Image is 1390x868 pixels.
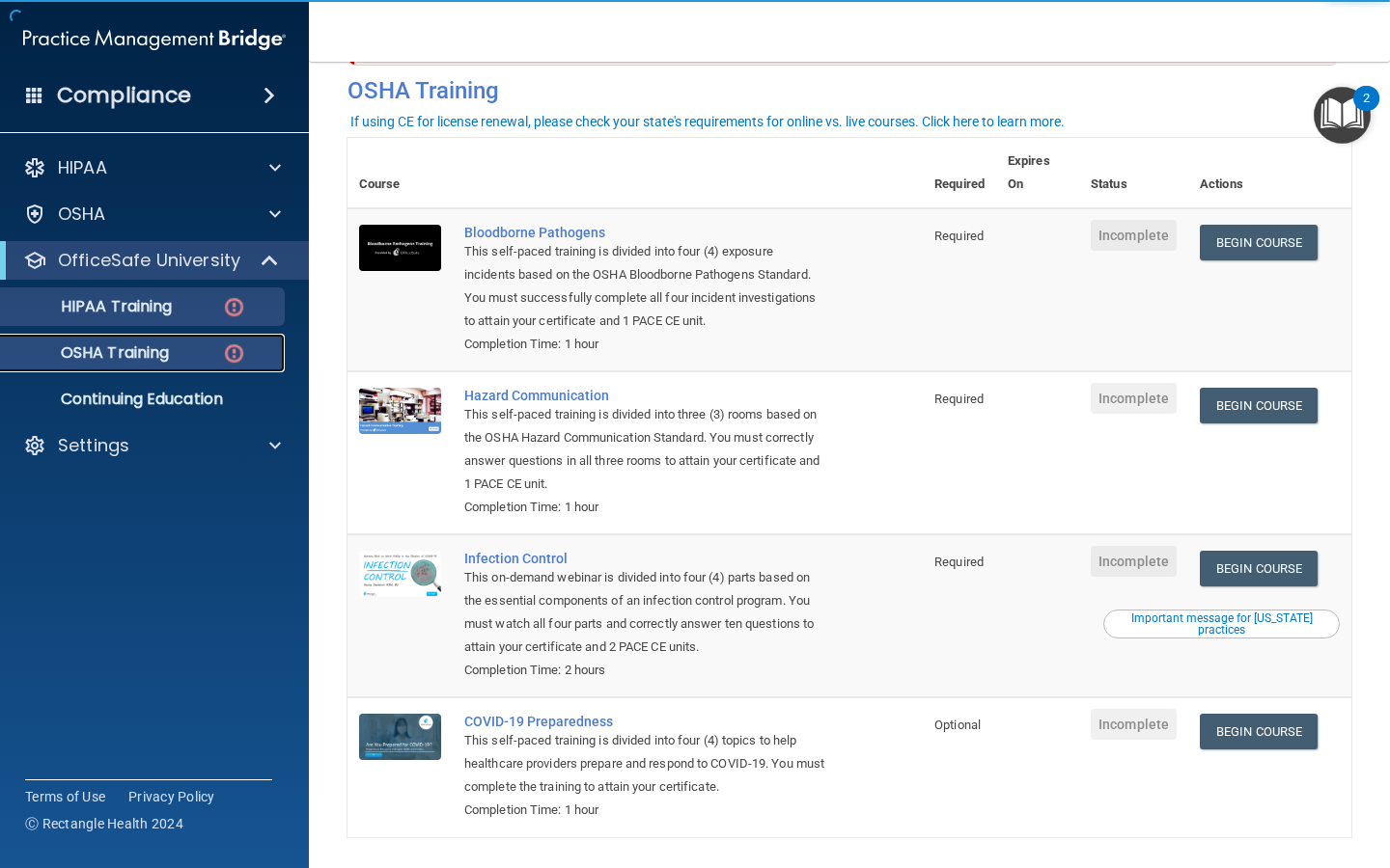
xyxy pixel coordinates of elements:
div: This self-paced training is divided into three (3) rooms based on the OSHA Hazard Communication S... [464,403,826,496]
span: Optional [934,718,981,732]
p: Continuing Education [13,390,276,409]
a: HIPAA [23,156,281,179]
img: danger-circle.6113f641.png [222,341,246,366]
a: COVID-19 Preparedness [464,714,826,729]
a: Infection Control [464,551,826,566]
span: Required [934,229,984,243]
iframe: Drift Widget Chat Controller [1293,735,1367,808]
button: If using CE for license renewal, please check your state's requirements for online vs. live cours... [347,112,1068,131]
th: Actions [1188,138,1351,208]
a: Privacy Policy [128,787,215,806]
span: Incomplete [1091,709,1177,740]
div: This on-demand webinar is divided into four (4) parts based on the essential components of an inf... [464,566,826,659]
div: Completion Time: 2 hours [464,659,826,682]
p: HIPAA Training [13,297,172,316]
div: Completion Time: 1 hour [464,496,826,519]
div: 2 [1363,98,1370,123]
h4: OSHA Training [347,77,1351,104]
div: Important message for [US_STATE] practices [1106,612,1337,636]
p: OSHA [58,203,106,226]
a: Settings [23,434,281,457]
img: danger-circle.6113f641.png [222,295,246,319]
p: HIPAA [58,156,107,179]
a: Hazard Communication [464,388,826,403]
th: Required [923,138,996,208]
button: Open Resource Center, 2 new notifications [1314,87,1371,144]
span: Incomplete [1091,546,1177,577]
p: OfficeSafe University [58,249,240,272]
div: This self-paced training is divided into four (4) topics to help healthcare providers prepare and... [464,729,826,799]
div: Completion Time: 1 hour [464,333,826,356]
span: Incomplete [1091,220,1177,251]
a: OfficeSafe University [23,249,280,272]
div: Completion Time: 1 hour [464,799,826,822]
a: Begin Course [1200,714,1318,749]
th: Course [347,138,453,208]
p: Settings [58,434,129,457]
span: Required [934,392,984,406]
a: Begin Course [1200,225,1318,260]
span: Ⓒ Rectangle Health 2024 [25,814,183,833]
a: Terms of Use [25,787,105,806]
img: PMB logo [23,20,286,59]
a: Bloodborne Pathogens [464,225,826,240]
span: Required [934,555,984,569]
h4: Compliance [57,82,191,109]
div: If using CE for license renewal, please check your state's requirements for online vs. live cours... [350,115,1065,128]
p: OSHA Training [13,343,169,363]
a: OSHA [23,203,281,226]
a: Begin Course [1200,388,1318,423]
th: Expires On [996,138,1079,208]
button: Read this if you are a dental practitioner in the state of CA [1103,610,1340,638]
span: Incomplete [1091,383,1177,414]
div: This self-paced training is divided into four (4) exposure incidents based on the OSHA Bloodborne... [464,240,826,333]
th: Status [1079,138,1188,208]
a: Begin Course [1200,551,1318,586]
